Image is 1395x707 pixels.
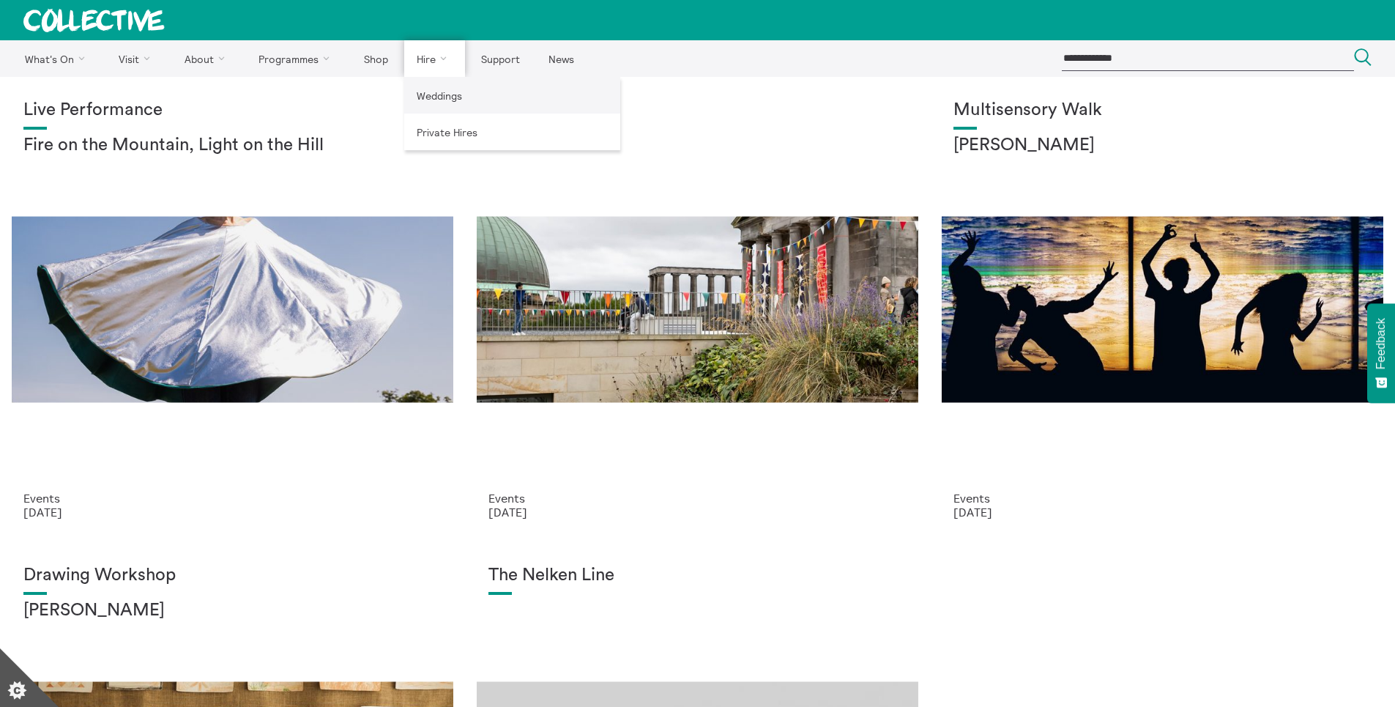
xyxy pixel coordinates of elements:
a: Hire [404,40,466,77]
p: Events [23,492,442,505]
h1: Live Performance [23,100,442,121]
p: [DATE] [488,506,907,519]
a: What's On [12,40,103,77]
button: Feedback - Show survey [1367,303,1395,403]
a: About [171,40,243,77]
h1: Multisensory Walk [953,100,1372,121]
h2: Fire on the Mountain, Light on the Hill [23,136,442,156]
a: Private Hires [404,114,620,150]
h1: Collective Gala [488,100,907,121]
a: Collective Gala 2023. Image credit Sally Jubb. Collective Gala Events [DATE] [465,77,930,542]
a: Shop [351,40,401,77]
p: [DATE] [23,506,442,519]
a: News [535,40,587,77]
p: Events [953,492,1372,505]
h1: The Nelken Line [488,566,907,586]
h1: Drawing Workshop [23,566,442,586]
p: [DATE] [953,506,1372,519]
a: Programmes [246,40,349,77]
a: Weddings [404,77,620,114]
h2: [PERSON_NAME] [953,136,1372,156]
a: Visit [106,40,169,77]
h2: [PERSON_NAME] [23,601,442,621]
a: Support [468,40,532,77]
a: Museum Art Walk Multisensory Walk [PERSON_NAME] Events [DATE] [930,77,1395,542]
span: Feedback [1374,318,1388,369]
p: Events [488,492,907,505]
